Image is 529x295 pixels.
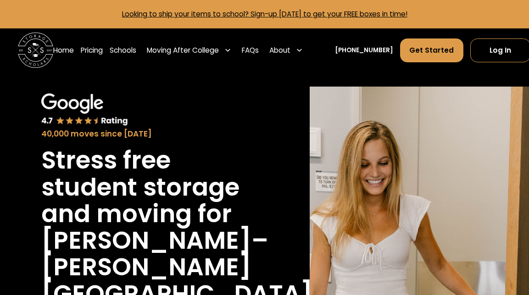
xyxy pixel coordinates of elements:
[266,38,306,63] div: About
[400,38,463,62] a: Get Started
[122,9,407,19] a: Looking to ship your items to school? Sign-up [DATE] to get your FREE boxes in time!
[81,38,103,63] a: Pricing
[110,38,136,63] a: Schools
[144,38,235,63] div: Moving After College
[41,128,254,140] div: 40,000 moves since [DATE]
[53,38,74,63] a: Home
[147,45,219,55] div: Moving After College
[41,93,128,126] img: Google 4.7 star rating
[18,33,53,68] img: Storage Scholars main logo
[335,46,393,55] a: [PHONE_NUMBER]
[269,45,290,55] div: About
[41,147,254,227] h1: Stress free student storage and moving for
[242,38,259,63] a: FAQs
[18,33,53,68] a: home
